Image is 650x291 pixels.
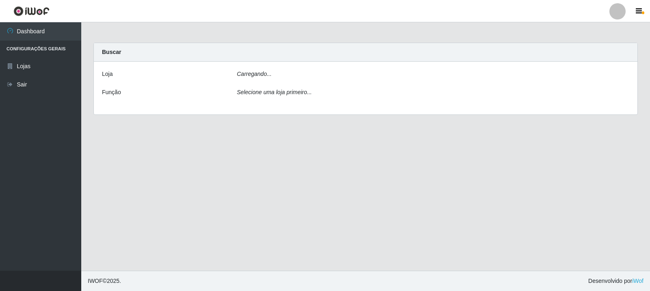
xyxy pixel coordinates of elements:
[588,277,643,285] span: Desenvolvido por
[237,71,272,77] i: Carregando...
[102,70,113,78] label: Loja
[88,278,103,284] span: IWOF
[13,6,50,16] img: CoreUI Logo
[102,49,121,55] strong: Buscar
[102,88,121,97] label: Função
[632,278,643,284] a: iWof
[88,277,121,285] span: © 2025 .
[237,89,312,95] i: Selecione uma loja primeiro...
